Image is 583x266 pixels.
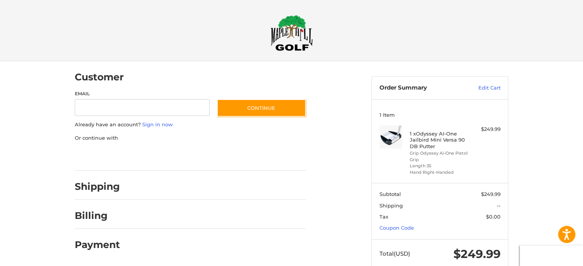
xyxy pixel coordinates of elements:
a: Coupon Code [379,225,414,231]
li: Grip Odyssey Ai-One Pistol Grip [410,150,468,163]
button: Continue [217,99,306,117]
a: Edit Cart [462,84,501,92]
h3: Order Summary [379,84,462,92]
h2: Customer [75,71,124,83]
span: $249.99 [453,247,501,261]
div: $249.99 [470,126,501,133]
h2: Payment [75,239,120,251]
span: $249.99 [481,191,501,197]
li: Length 35 [410,163,468,169]
iframe: PayPal-paypal [72,149,130,163]
span: Shipping [379,202,403,209]
h3: 1 Item [379,112,501,118]
span: $0.00 [486,214,501,220]
img: Maple Hill Golf [271,15,313,51]
h2: Billing [75,210,120,222]
iframe: PayPal-venmo [202,149,260,163]
h4: 1 x Odyssey AI-One Jailbird Mini Versa 90 DB Putter [410,131,468,149]
label: Email [75,90,210,97]
span: -- [497,202,501,209]
li: Hand Right-Handed [410,169,468,176]
a: Sign in now [142,121,173,127]
p: Or continue with [75,134,306,142]
iframe: PayPal-paylater [137,149,195,163]
span: Total (USD) [379,250,410,257]
span: Tax [379,214,388,220]
span: Subtotal [379,191,401,197]
iframe: Google Customer Reviews [520,245,583,266]
h2: Shipping [75,181,120,193]
p: Already have an account? [75,121,306,129]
